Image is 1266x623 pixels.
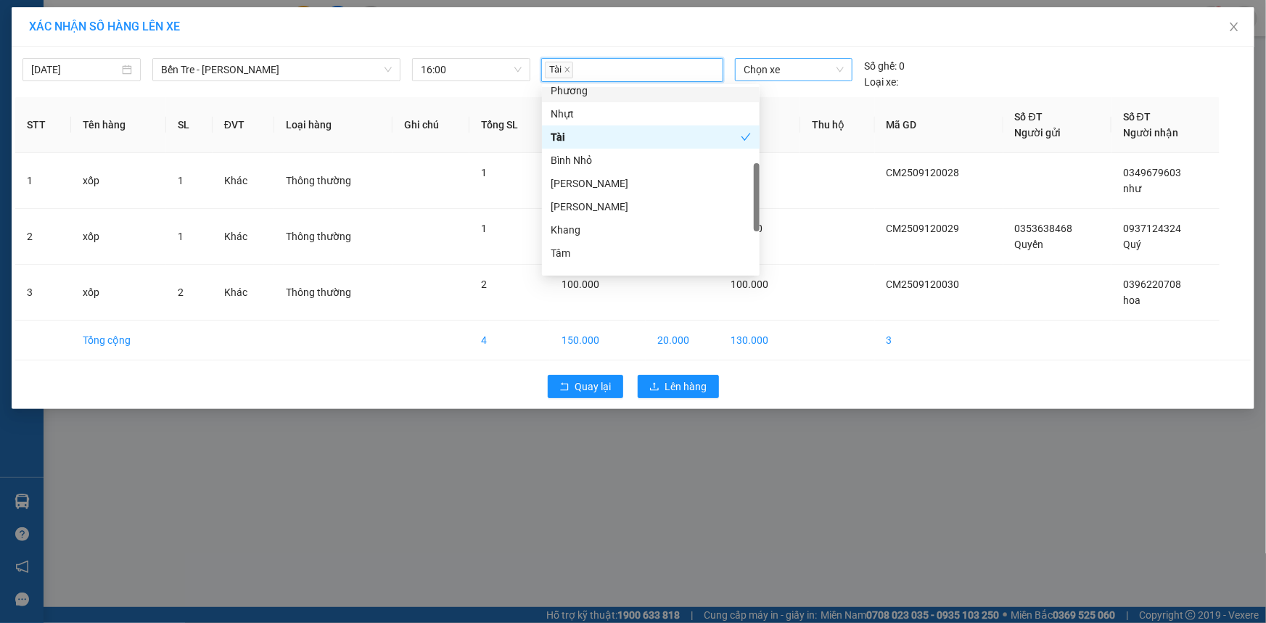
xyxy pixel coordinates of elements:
[542,149,760,172] div: Bình Nhỏ
[542,125,760,149] div: Tài
[741,132,751,142] span: check
[551,245,751,261] div: Tâm
[1123,279,1181,290] span: 0396220708
[575,379,612,395] span: Quay lại
[864,58,897,74] span: Số ghế:
[875,97,1003,153] th: Mã GD
[719,321,800,360] td: 130.000
[1228,21,1240,33] span: close
[71,321,166,360] td: Tổng cộng
[1214,7,1254,48] button: Close
[469,97,550,153] th: Tổng SL
[1015,127,1061,139] span: Người gửi
[481,167,487,178] span: 1
[551,129,741,145] div: Tài
[744,59,844,81] span: Chọn xe
[178,231,184,242] span: 1
[542,79,760,102] div: Phương
[550,321,646,360] td: 150.000
[71,209,166,265] td: xốp
[213,153,274,209] td: Khác
[481,279,487,290] span: 2
[274,265,392,321] td: Thông thường
[649,381,659,393] span: upload
[166,97,213,153] th: SL
[559,381,570,393] span: rollback
[551,106,751,122] div: Nhựt
[875,321,1003,360] td: 3
[1015,111,1043,123] span: Số ĐT
[15,265,71,321] td: 3
[1123,127,1178,139] span: Người nhận
[864,74,898,90] span: Loại xe:
[551,268,751,284] div: Sơn
[15,97,71,153] th: STT
[178,175,184,186] span: 1
[1123,239,1141,250] span: Quý
[551,176,751,191] div: [PERSON_NAME]
[542,172,760,195] div: Thanh
[542,195,760,218] div: Linh
[384,65,392,74] span: down
[731,279,768,290] span: 100.000
[1123,223,1181,234] span: 0937124324
[551,83,751,99] div: Phương
[29,20,180,33] span: XÁC NHẬN SỐ HÀNG LÊN XE
[545,62,573,78] span: Tài
[551,152,751,168] div: Bình Nhỏ
[469,321,550,360] td: 4
[887,223,960,234] span: CM2509120029
[665,379,707,395] span: Lên hàng
[274,97,392,153] th: Loại hàng
[548,375,623,398] button: rollbackQuay lại
[542,242,760,265] div: Tâm
[161,59,392,81] span: Bến Tre - Hồ Chí Minh
[71,153,166,209] td: xốp
[15,209,71,265] td: 2
[71,97,166,153] th: Tên hàng
[1123,167,1181,178] span: 0349679603
[15,153,71,209] td: 1
[213,209,274,265] td: Khác
[800,97,875,153] th: Thu hộ
[481,223,487,234] span: 1
[71,265,166,321] td: xốp
[274,153,392,209] td: Thông thường
[213,97,274,153] th: ĐVT
[178,286,184,298] span: 2
[864,58,905,74] div: 0
[421,59,522,81] span: 16:00
[638,375,719,398] button: uploadLên hàng
[213,265,274,321] td: Khác
[31,62,119,78] input: 12/09/2025
[542,102,760,125] div: Nhựt
[1123,183,1141,194] span: như
[887,279,960,290] span: CM2509120030
[562,279,599,290] span: 100.000
[887,167,960,178] span: CM2509120028
[551,199,751,215] div: [PERSON_NAME]
[1015,223,1073,234] span: 0353638468
[542,218,760,242] div: Khang
[1015,239,1044,250] span: Quyến
[646,321,719,360] td: 20.000
[719,97,800,153] th: CC
[274,209,392,265] td: Thông thường
[1123,111,1151,123] span: Số ĐT
[1123,294,1140,306] span: hoa
[551,222,751,238] div: Khang
[564,66,571,73] span: close
[392,97,470,153] th: Ghi chú
[542,265,760,288] div: Sơn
